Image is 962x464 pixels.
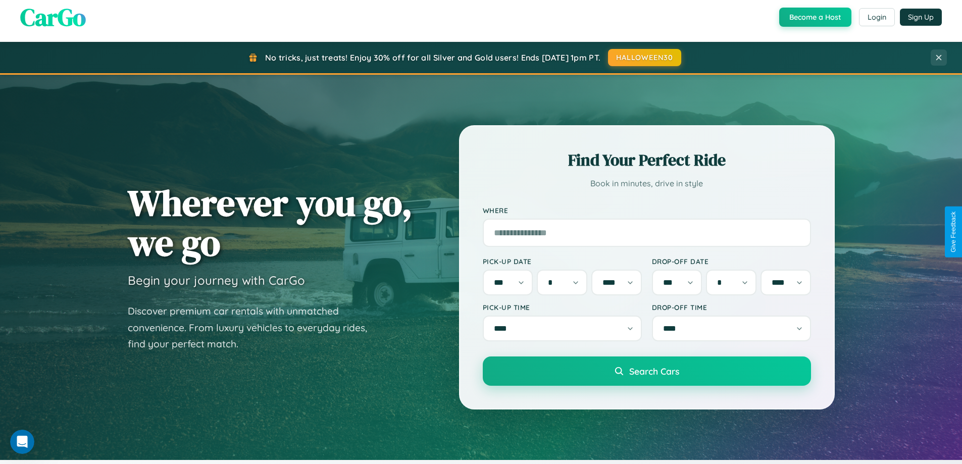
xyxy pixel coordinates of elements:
button: Search Cars [483,356,811,386]
h1: Wherever you go, we go [128,183,413,263]
p: Discover premium car rentals with unmatched convenience. From luxury vehicles to everyday rides, ... [128,303,380,352]
label: Drop-off Time [652,303,811,312]
span: Search Cars [629,366,679,377]
span: No tricks, just treats! Enjoy 30% off for all Silver and Gold users! Ends [DATE] 1pm PT. [265,53,600,63]
div: Give Feedback [950,212,957,252]
label: Where [483,206,811,215]
label: Drop-off Date [652,257,811,266]
button: HALLOWEEN30 [608,49,681,66]
label: Pick-up Time [483,303,642,312]
p: Book in minutes, drive in style [483,176,811,191]
iframe: Intercom live chat [10,430,34,454]
label: Pick-up Date [483,257,642,266]
h3: Begin your journey with CarGo [128,273,305,288]
button: Sign Up [900,9,942,26]
button: Login [859,8,895,26]
span: CarGo [20,1,86,34]
button: Become a Host [779,8,851,27]
h2: Find Your Perfect Ride [483,149,811,171]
